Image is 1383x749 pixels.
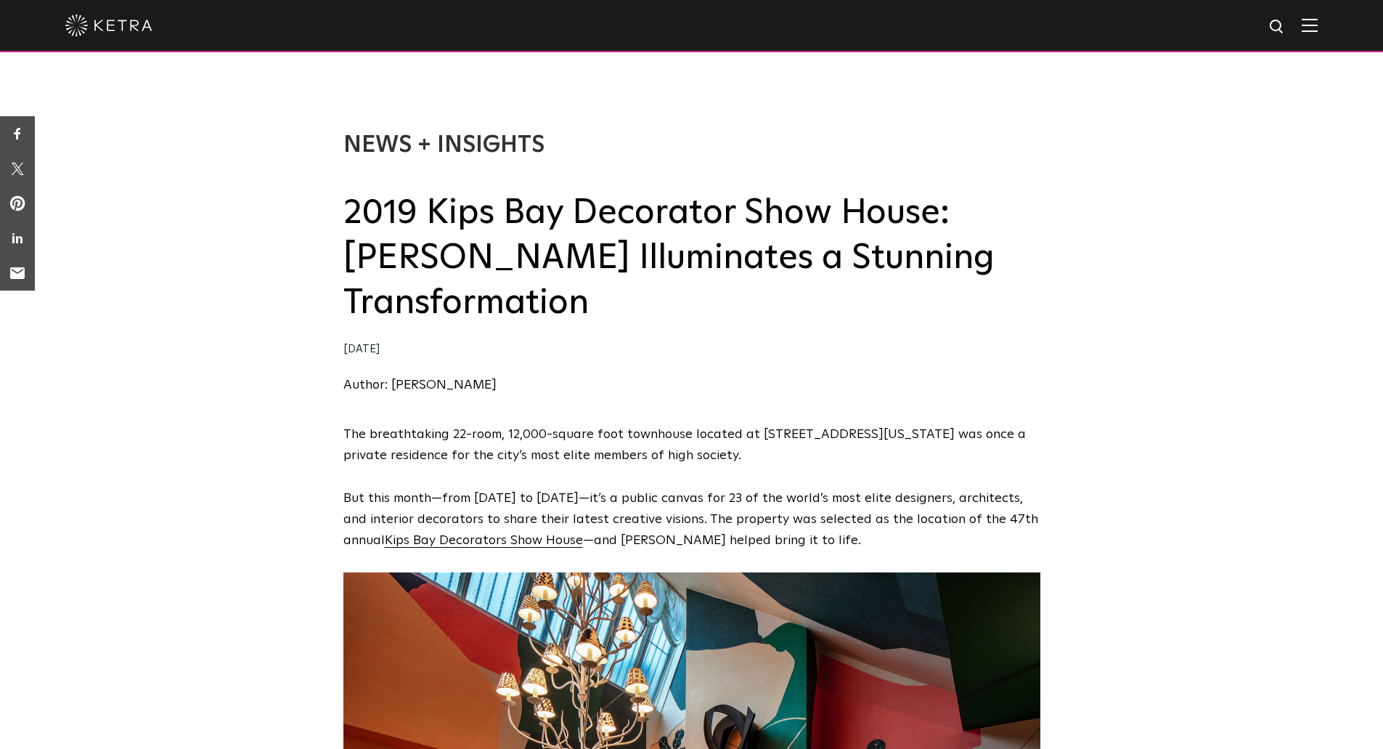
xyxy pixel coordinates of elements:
[343,424,1040,466] p: The breathtaking 22-room, 12,000-square foot townhouse located at [STREET_ADDRESS][US_STATE] was ...
[343,339,1040,360] div: [DATE]
[1268,18,1286,36] img: search icon
[343,134,544,157] a: News + Insights
[343,190,1040,326] h2: 2019 Kips Bay Decorator Show House: [PERSON_NAME] Illuminates a Stunning Transformation
[343,378,497,392] a: Author: [PERSON_NAME]
[65,15,152,36] img: ketra-logo-2019-white
[343,488,1040,551] p: But this month—from [DATE] to [DATE]—it’s a public canvas for 23 of the world’s most elite design...
[385,534,583,547] a: Kips Bay Decorators Show House
[1302,18,1318,32] img: Hamburger%20Nav.svg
